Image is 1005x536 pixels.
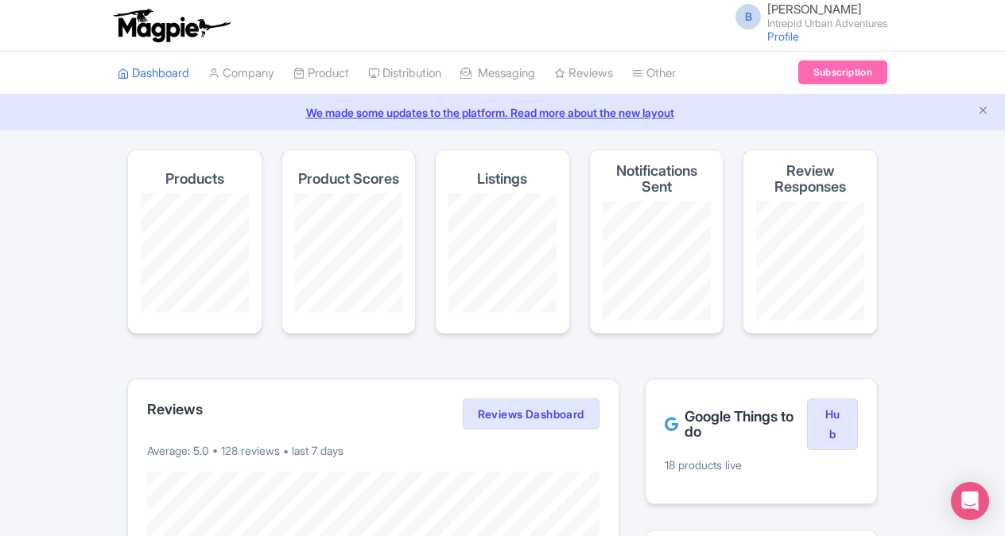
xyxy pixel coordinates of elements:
a: B [PERSON_NAME] Intrepid Urban Adventures [726,3,887,29]
a: Distribution [368,52,441,95]
a: Product [293,52,349,95]
h2: Reviews [147,402,203,418]
h2: Google Things to do [665,409,807,441]
a: Company [208,52,274,95]
span: B [735,4,761,29]
a: Messaging [460,52,535,95]
button: Close announcement [977,103,989,121]
h4: Products [165,171,224,187]
h4: Listings [477,171,527,187]
h4: Review Responses [756,163,864,195]
span: [PERSON_NAME] [767,2,862,17]
a: We made some updates to the platform. Read more about the new layout [10,104,995,121]
a: Reviews [554,52,613,95]
img: logo-ab69f6fb50320c5b225c76a69d11143b.png [110,8,233,43]
a: Reviews Dashboard [463,398,600,430]
small: Intrepid Urban Adventures [767,18,887,29]
h4: Notifications Sent [603,163,711,195]
a: Hub [807,398,858,451]
p: 18 products live [665,456,858,473]
h4: Product Scores [298,171,399,187]
a: Profile [767,29,799,43]
a: Dashboard [118,52,189,95]
div: Open Intercom Messenger [951,482,989,520]
a: Subscription [798,60,887,84]
p: Average: 5.0 • 128 reviews • last 7 days [147,442,600,459]
a: Other [632,52,676,95]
